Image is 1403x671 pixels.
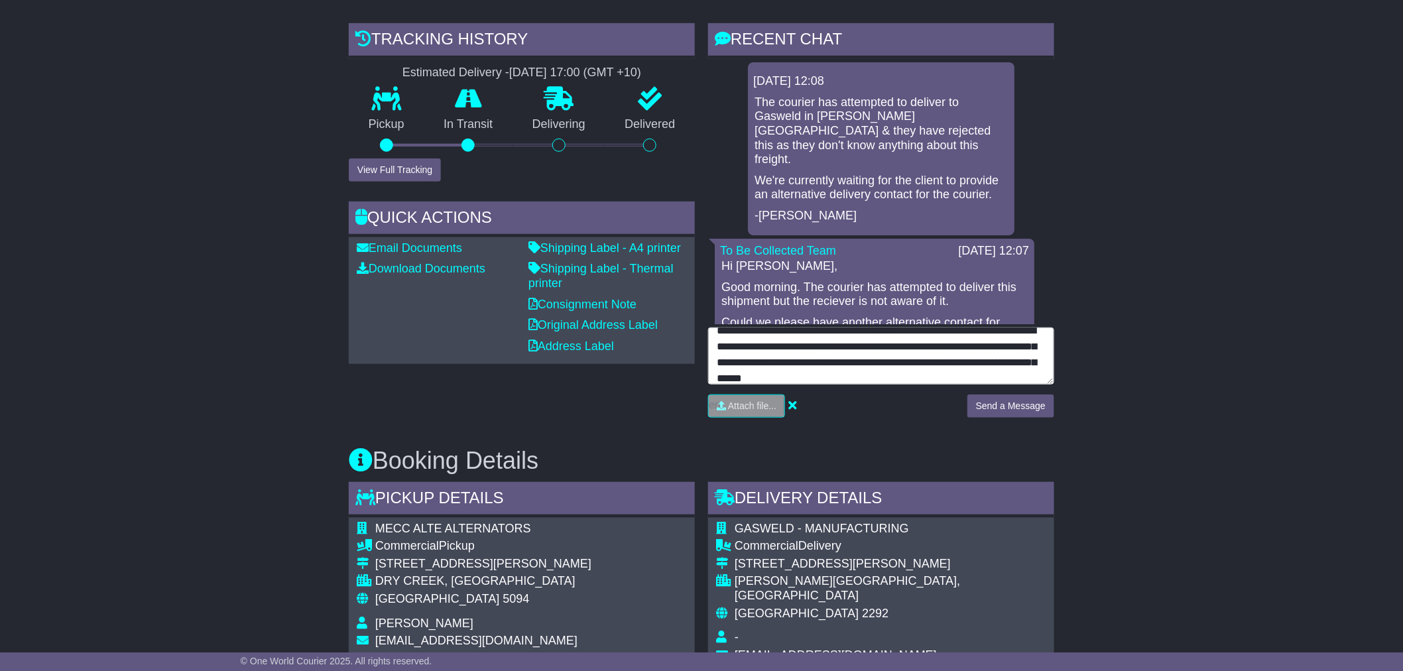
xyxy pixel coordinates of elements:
[509,66,641,80] div: [DATE] 17:00 (GMT +10)
[605,117,696,132] p: Delivered
[375,539,591,554] div: Pickup
[721,280,1028,309] p: Good morning. The courier has attempted to deliver this shipment but the reciever is not aware of...
[375,539,439,552] span: Commercial
[755,209,1008,223] p: -[PERSON_NAME]
[375,634,578,647] span: [EMAIL_ADDRESS][DOMAIN_NAME]
[735,607,859,620] span: [GEOGRAPHIC_DATA]
[735,539,798,552] span: Commercial
[241,656,432,666] span: © One World Courier 2025. All rights reserved.
[349,23,695,59] div: Tracking history
[735,539,1046,554] div: Delivery
[735,522,909,535] span: GASWELD - MANUFACTURING
[958,244,1029,259] div: [DATE] 12:07
[528,339,614,353] a: Address Label
[735,574,1046,603] div: [PERSON_NAME][GEOGRAPHIC_DATA], [GEOGRAPHIC_DATA]
[735,631,739,644] span: -
[357,262,485,275] a: Download Documents
[349,202,695,237] div: Quick Actions
[967,395,1054,418] button: Send a Message
[424,117,513,132] p: In Transit
[375,652,442,665] span: 0883498422
[721,316,1028,344] p: Could we please have another alternative contact for delivery so we can provide it to the courier?
[720,244,836,257] a: To Be Collected Team
[503,592,529,605] span: 5094
[375,617,473,630] span: [PERSON_NAME]
[375,522,531,535] span: MECC ALTE ALTERNATORS
[375,557,591,572] div: [STREET_ADDRESS][PERSON_NAME]
[755,95,1008,167] p: The courier has attempted to deliver to Gasweld in [PERSON_NAME][GEOGRAPHIC_DATA] & they have rej...
[735,648,937,662] span: [EMAIL_ADDRESS][DOMAIN_NAME]
[721,259,1028,274] p: Hi [PERSON_NAME],
[862,607,888,620] span: 2292
[349,158,441,182] button: View Full Tracking
[708,23,1054,59] div: RECENT CHAT
[349,482,695,518] div: Pickup Details
[349,117,424,132] p: Pickup
[375,574,591,589] div: DRY CREEK, [GEOGRAPHIC_DATA]
[528,298,637,311] a: Consignment Note
[528,318,658,332] a: Original Address Label
[528,262,674,290] a: Shipping Label - Thermal printer
[375,592,499,605] span: [GEOGRAPHIC_DATA]
[755,174,1008,202] p: We're currently waiting for the client to provide an alternative delivery contact for the courier.
[349,448,1054,474] h3: Booking Details
[357,241,462,255] a: Email Documents
[708,482,1054,518] div: Delivery Details
[753,74,1009,89] div: [DATE] 12:08
[349,66,695,80] div: Estimated Delivery -
[513,117,605,132] p: Delivering
[528,241,681,255] a: Shipping Label - A4 printer
[735,557,1046,572] div: [STREET_ADDRESS][PERSON_NAME]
